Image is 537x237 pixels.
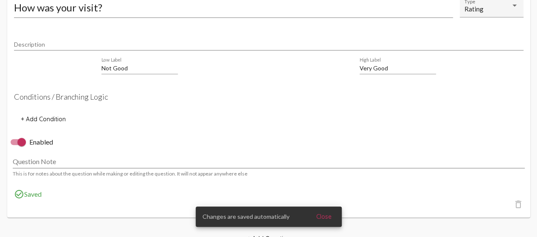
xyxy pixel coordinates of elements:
[14,189,24,199] mat-icon: check_circle_outline
[202,212,290,221] span: Changes are saved automatically
[21,115,66,123] span: + Add Condition
[14,92,523,101] h4: Conditions / Branching Logic
[13,171,247,177] mat-hint: This is for notes about the question while making or editing the question. It will not appear any...
[14,112,73,127] button: + Add Condition
[14,189,523,199] div: Saved
[29,137,53,147] span: Enabled
[316,213,332,220] span: Close
[513,199,523,209] mat-icon: delete_outline
[464,5,484,13] mat-select-trigger: Rating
